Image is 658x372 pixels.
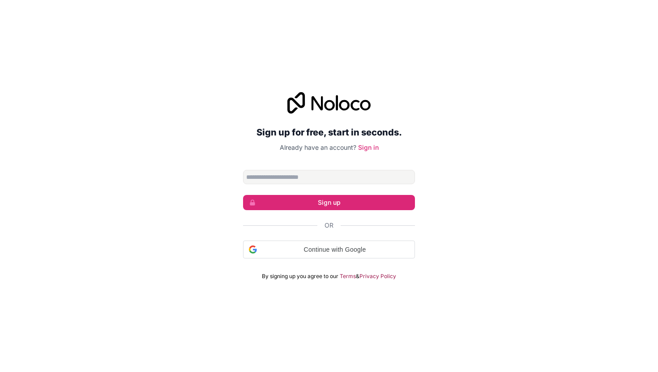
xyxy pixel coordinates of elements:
span: Or [325,221,333,230]
h2: Sign up for free, start in seconds. [243,124,415,140]
a: Sign in [358,144,379,151]
input: Email address [243,170,415,184]
span: Continue with Google [261,245,409,254]
div: Continue with Google [243,241,415,258]
span: Already have an account? [280,144,356,151]
button: Sign up [243,195,415,210]
span: & [356,273,359,280]
span: By signing up you agree to our [262,273,338,280]
a: Privacy Policy [359,273,396,280]
a: Terms [340,273,356,280]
